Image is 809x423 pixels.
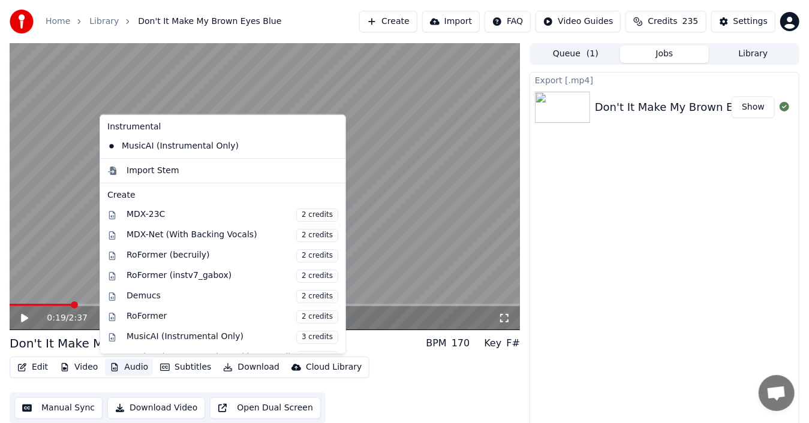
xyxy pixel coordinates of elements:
button: Queue [531,46,620,63]
span: 3 credits [296,331,338,344]
button: Edit [13,359,53,376]
span: Credits [648,16,677,28]
span: 2:37 [69,312,88,324]
button: Show [732,96,775,118]
nav: breadcrumb [46,16,281,28]
a: Library [89,16,119,28]
div: MDX-Net (With Backing Vocals) [127,229,338,242]
div: Open chat [759,375,795,411]
div: Key [484,336,501,351]
button: Video [55,359,103,376]
button: Jobs [620,46,709,63]
div: MusicAI (Instrumental Only) [103,137,325,156]
span: 2 credits [296,229,338,242]
button: Credits235 [625,11,706,32]
div: MusicAI (Instrumental Only) [127,331,338,344]
div: BPM [426,336,446,351]
div: 170 [452,336,470,351]
button: Audio [105,359,153,376]
span: ( 1 ) [587,48,599,60]
button: Manual Sync [14,397,103,419]
span: 235 [682,16,699,28]
div: RoFormer (becruily) [127,249,338,262]
button: Import [422,11,480,32]
span: 2 credits [296,290,338,303]
span: 2 credits [296,310,338,324]
button: Download [218,359,284,376]
img: youka [10,10,34,34]
button: Subtitles [155,359,216,376]
button: Download Video [107,397,205,419]
div: MusicAI (Instrumental / Backing / Lead) [127,351,338,364]
div: MDX-23C [127,209,338,222]
span: 2 credits [296,209,338,222]
button: Library [709,46,798,63]
span: Don't It Make My Brown Eyes Blue [138,16,281,28]
div: Don't It Make My Brown Eyes Blue [595,99,779,116]
span: 2 credits [296,270,338,283]
div: Instrumental [103,117,343,137]
span: 2 credits [296,249,338,262]
div: Cloud Library [306,361,362,373]
div: / [47,312,76,324]
button: Open Dual Screen [210,397,321,419]
div: Import Stem [127,165,179,177]
div: F# [506,336,520,351]
div: Export [.mp4] [530,72,799,87]
div: RoFormer [127,310,338,324]
div: RoFormer (instv7_gabox) [127,270,338,283]
div: Create [107,189,338,201]
button: FAQ [485,11,531,32]
button: Settings [711,11,775,32]
div: Don't It Make My Brown Eyes Blue [10,335,215,352]
div: Settings [733,16,768,28]
span: 6 credits [296,351,338,364]
button: Video Guides [536,11,621,32]
a: Home [46,16,70,28]
span: 0:19 [47,312,65,324]
button: Create [359,11,417,32]
div: Demucs [127,290,338,303]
